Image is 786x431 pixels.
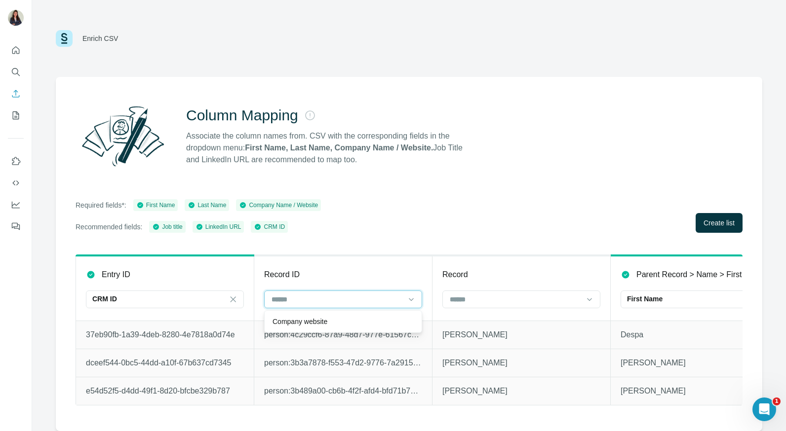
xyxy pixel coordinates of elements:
[264,269,300,281] p: Record ID
[186,107,298,124] h2: Column Mapping
[696,213,743,233] button: Create list
[442,385,600,397] p: [PERSON_NAME]
[56,30,73,47] img: Surfe Logo
[8,63,24,81] button: Search
[621,329,779,341] p: Despa
[621,385,779,397] p: [PERSON_NAME]
[627,294,663,304] p: First Name
[188,201,226,210] div: Last Name
[8,41,24,59] button: Quick start
[136,201,175,210] div: First Name
[773,397,781,405] span: 1
[254,222,285,231] div: CRM ID
[152,222,182,231] div: Job title
[102,269,130,281] p: Entry ID
[442,329,600,341] p: [PERSON_NAME]
[8,107,24,124] button: My lists
[82,34,118,43] div: Enrich CSV
[76,101,170,172] img: Surfe Illustration - Column Mapping
[8,196,24,214] button: Dashboard
[8,85,24,103] button: Enrich CSV
[752,397,776,421] iframe: Intercom live chat
[86,385,244,397] p: e54d52f5-d4dd-49f1-8d20-bfcbe329b787
[636,269,742,281] p: Parent Record > Name > First
[8,10,24,26] img: Avatar
[264,385,422,397] p: person:3b489a00-cb6b-4f2f-afd4-bfd71b79c754
[186,130,472,166] p: Associate the column names from. CSV with the corresponding fields in the dropdown menu: Job Titl...
[8,152,24,170] button: Use Surfe on LinkedIn
[76,200,126,210] p: Required fields*:
[273,317,327,326] p: Company website
[264,329,422,341] p: person:4c29ccf6-87a9-48d7-977e-61567c23a70d
[8,217,24,235] button: Feedback
[86,357,244,369] p: dceef544-0bc5-44dd-a10f-67b637cd7345
[86,329,244,341] p: 37eb90fb-1a39-4deb-8280-4e7818a0d74e
[704,218,735,228] span: Create list
[8,174,24,192] button: Use Surfe API
[264,357,422,369] p: person:3b3a7878-f553-47d2-9776-7a291541df7e
[196,222,241,231] div: LinkedIn URL
[442,357,600,369] p: [PERSON_NAME]
[76,222,142,232] p: Recommended fields:
[245,144,433,152] strong: First Name, Last Name, Company Name / Website.
[92,294,117,304] p: CRM ID
[621,357,779,369] p: [PERSON_NAME]
[442,269,468,281] p: Record
[239,201,318,210] div: Company Name / Website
